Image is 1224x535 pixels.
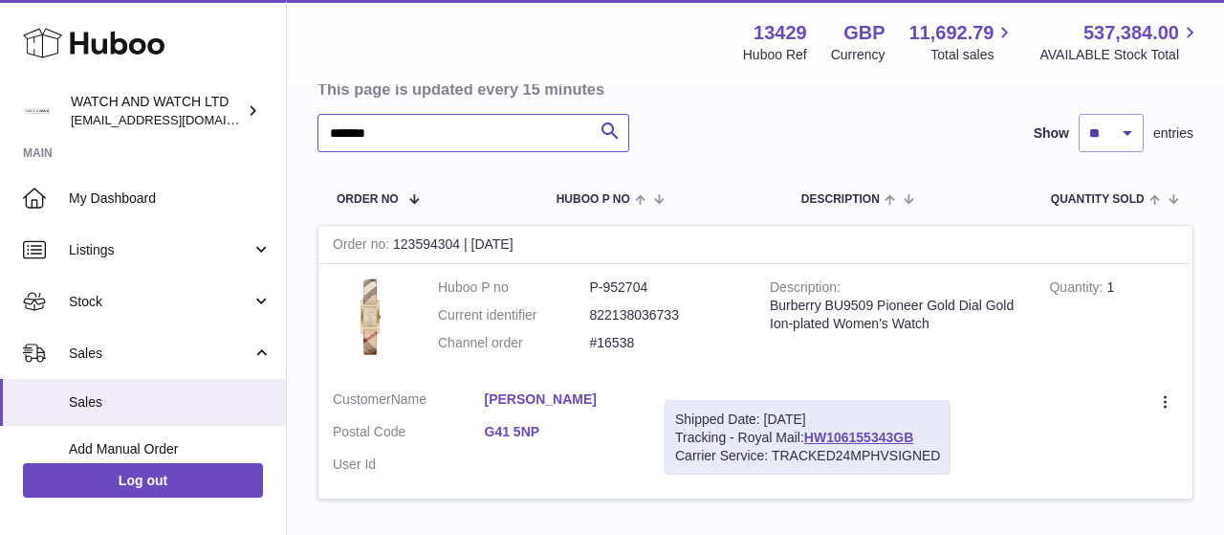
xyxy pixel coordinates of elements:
dt: Name [333,390,485,413]
a: Log out [23,463,263,498]
strong: Description [770,279,841,300]
a: HW106155343GB [804,430,913,445]
dd: 822138036733 [590,306,742,324]
span: Listings [69,241,251,259]
div: Currency [831,46,885,64]
dt: User Id [333,456,485,474]
label: Show [1034,124,1069,143]
span: AVAILABLE Stock Total [1039,46,1201,64]
div: Carrier Service: TRACKED24MPHVSIGNED [675,447,940,465]
span: Total sales [930,46,1016,64]
dt: Current identifier [438,306,590,324]
a: 537,384.00 AVAILABLE Stock Total [1039,20,1201,64]
td: 1 [1035,264,1192,376]
span: Add Manual Order [69,440,272,458]
span: My Dashboard [69,189,272,208]
span: 11,692.79 [908,20,994,46]
dd: #16538 [590,334,742,352]
h3: This page is updated every 15 minutes [317,78,1189,100]
dt: Postal Code [333,423,485,446]
div: Shipped Date: [DATE] [675,411,940,429]
span: Quantity Sold [1051,193,1145,206]
span: 537,384.00 [1083,20,1179,46]
div: 123594304 | [DATE] [318,226,1192,264]
span: [EMAIL_ADDRESS][DOMAIN_NAME] [71,112,281,127]
strong: Quantity [1049,279,1106,300]
img: internalAdmin-13429@internal.huboo.com [23,97,52,125]
strong: Order no [333,236,393,256]
a: 11,692.79 Total sales [908,20,1016,64]
span: Huboo P no [557,193,630,206]
span: Stock [69,293,251,311]
dd: P-952704 [590,279,742,297]
div: WATCH AND WATCH LTD [71,93,243,129]
img: 134291709374222.jpg [333,279,409,355]
span: Sales [69,393,272,412]
div: Burberry BU9509 Pioneer Gold Dial Gold Ion-plated Women's Watch [770,297,1020,333]
div: Huboo Ref [743,46,807,64]
dt: Huboo P no [438,279,590,297]
strong: 13429 [754,20,807,46]
span: entries [1153,124,1193,143]
span: Order No [337,193,399,206]
strong: GBP [843,20,885,46]
span: Description [801,193,880,206]
a: [PERSON_NAME] [485,390,637,409]
dt: Channel order [438,334,590,352]
span: Sales [69,345,251,363]
span: Customer [333,391,391,407]
div: Tracking - Royal Mail: [665,400,951,476]
a: G41 5NP [485,423,637,441]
